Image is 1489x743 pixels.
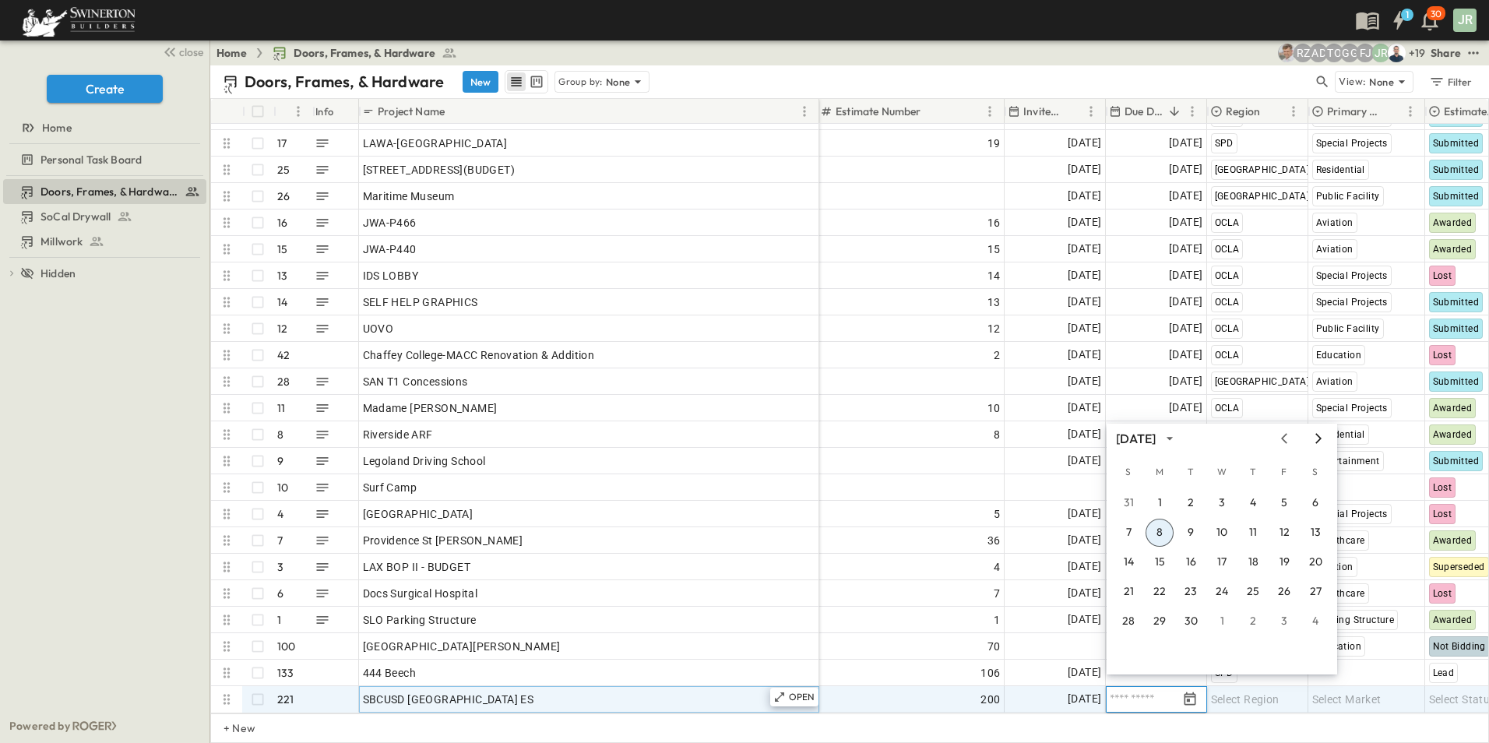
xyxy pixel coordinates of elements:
span: [DATE] [1068,134,1101,152]
button: Previous month [1275,432,1294,445]
span: [DATE] [1068,425,1101,443]
a: Home [216,45,247,61]
span: Submitted [1433,138,1480,149]
p: 133 [277,665,294,681]
span: [DATE] [1068,558,1101,576]
div: Francisco J. Sanchez (frsanchez@swinerton.com) [1356,44,1375,62]
span: UOVO [363,321,394,336]
span: 36 [987,533,1001,548]
span: 10 [987,400,1001,416]
span: 7 [994,586,1000,601]
span: Awarded [1433,535,1473,546]
button: test [1464,44,1483,62]
span: close [179,44,203,60]
button: Menu [1183,102,1202,121]
span: [DATE] [1169,372,1202,390]
span: Special Projects [1316,270,1388,281]
span: [DATE] [1068,240,1101,258]
span: Submitted [1433,456,1480,467]
span: [DATE] [1068,611,1101,629]
div: Info [315,90,334,133]
span: Friday [1270,456,1298,488]
span: SAN T1 Concessions [363,374,468,389]
button: 1 [1146,489,1174,517]
button: 15 [1146,548,1174,576]
p: 8 [277,427,283,442]
p: 17 [277,136,287,151]
span: [DATE] [1169,293,1202,311]
button: Menu [795,102,814,121]
button: 25 [1239,578,1267,606]
p: 16 [277,215,287,231]
button: 20 [1301,548,1329,576]
p: 13 [277,268,287,283]
button: 30 [1177,607,1205,636]
p: None [1369,74,1394,90]
span: 2 [994,347,1000,363]
div: JR [1453,9,1477,32]
span: Aviation [1316,376,1353,387]
button: 26 [1270,578,1298,606]
span: IDS LOBBY [363,268,419,283]
span: 200 [980,692,1000,707]
span: Monday [1146,456,1174,488]
span: [DATE] [1068,187,1101,205]
button: Sort [448,103,465,120]
span: Submitted [1433,297,1480,308]
p: 12 [277,321,287,336]
p: 3 [277,559,283,575]
span: 5 [994,506,1000,522]
span: Select Market [1312,692,1382,707]
span: [DATE] [1068,266,1101,284]
p: OPEN [789,691,815,703]
div: Gerrad Gerber (gerrad.gerber@swinerton.com) [1340,44,1359,62]
span: [DATE] [1169,213,1202,231]
span: [DATE] [1068,531,1101,549]
p: 221 [277,692,294,707]
span: Public Facility [1316,191,1380,202]
span: [DATE] [1068,319,1101,337]
button: Menu [289,102,308,121]
a: Personal Task Board [3,149,203,171]
span: 4 [994,559,1000,575]
span: JWA-P466 [363,215,417,231]
button: 31 [1114,489,1142,517]
span: OCLA [1215,350,1240,361]
p: 28 [277,374,290,389]
div: Personal Task Boardtest [3,147,206,172]
span: Maritime Museum [363,188,455,204]
span: [GEOGRAPHIC_DATA] [1215,164,1310,175]
span: Awarded [1433,217,1473,228]
span: Parking Structure [1316,614,1395,625]
button: 2 [1239,607,1267,636]
span: Lead [1433,667,1455,678]
span: [DATE] [1169,399,1202,417]
nav: breadcrumbs [216,45,466,61]
p: 14 [277,294,287,310]
button: 23 [1177,578,1205,606]
p: 9 [277,453,283,469]
p: 6 [277,586,283,601]
span: JWA-P440 [363,241,417,257]
span: 15 [987,241,1001,257]
span: [DATE] [1068,505,1101,523]
span: Special Projects [1316,509,1388,519]
button: 8 [1146,519,1174,547]
p: 7 [277,533,283,548]
button: 5 [1270,489,1298,517]
span: [GEOGRAPHIC_DATA] [363,506,473,522]
span: 14 [987,268,1001,283]
a: Millwork [3,231,203,252]
p: 4 [277,506,283,522]
p: + New [224,720,233,736]
span: [DATE] [1169,240,1202,258]
span: Submitted [1433,376,1480,387]
span: [DATE] [1068,372,1101,390]
span: Aviation [1316,244,1353,255]
span: Millwork [40,234,83,249]
a: SoCal Drywall [3,206,203,227]
span: Submitted [1433,191,1480,202]
span: [DATE] [1169,160,1202,178]
span: Lost [1433,350,1452,361]
span: Submitted [1433,164,1480,175]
